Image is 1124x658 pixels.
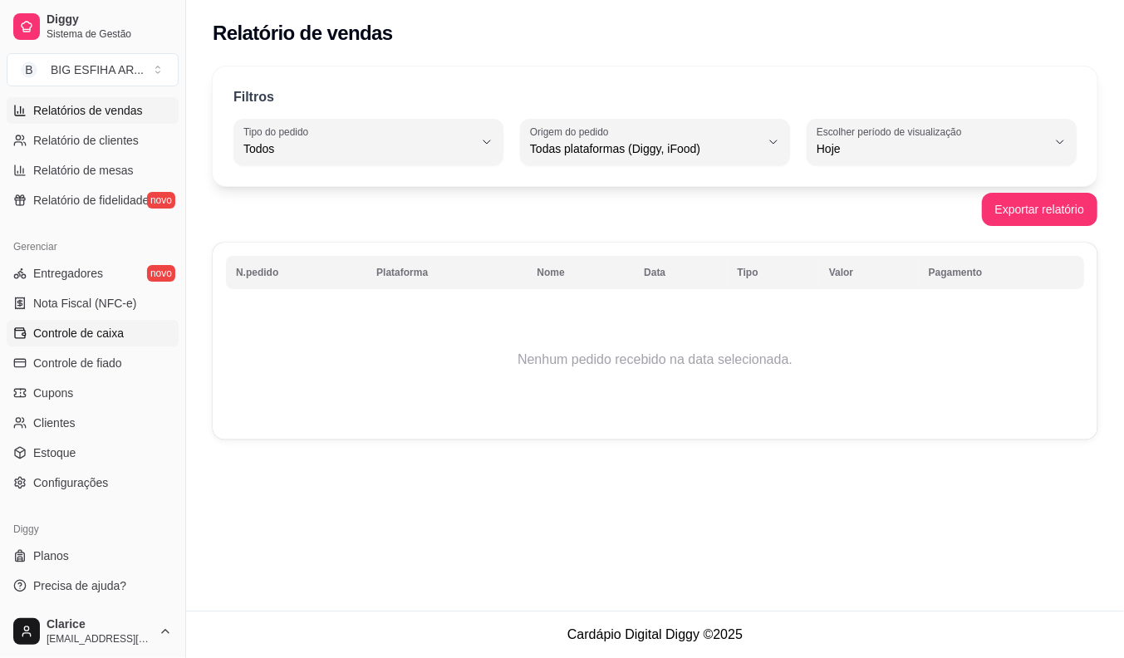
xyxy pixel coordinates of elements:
span: Sistema de Gestão [47,27,172,41]
span: Clientes [33,415,76,431]
a: Precisa de ajuda? [7,572,179,599]
button: Tipo do pedidoTodos [233,119,503,165]
span: Nota Fiscal (NFC-e) [33,295,136,312]
td: Nenhum pedido recebido na data selecionada. [226,293,1084,426]
span: Planos [33,548,69,564]
a: Configurações [7,469,179,496]
span: Todos [243,140,474,157]
a: Relatório de fidelidadenovo [7,187,179,214]
th: Tipo [728,256,819,289]
div: Gerenciar [7,233,179,260]
span: Controle de fiado [33,355,122,371]
span: Precisa de ajuda? [33,577,126,594]
a: Relatório de mesas [7,157,179,184]
th: Plataforma [366,256,527,289]
a: Relatório de clientes [7,127,179,154]
button: Select a team [7,53,179,86]
span: Clarice [47,617,152,632]
th: Valor [819,256,919,289]
button: Clarice[EMAIL_ADDRESS][DOMAIN_NAME] [7,611,179,651]
span: [EMAIL_ADDRESS][DOMAIN_NAME] [47,632,152,646]
footer: Cardápio Digital Diggy © 2025 [186,611,1124,658]
button: Escolher período de visualizaçãoHoje [807,119,1077,165]
span: Entregadores [33,265,103,282]
label: Origem do pedido [530,125,614,139]
span: Relatório de clientes [33,132,139,149]
th: N.pedido [226,256,366,289]
h2: Relatório de vendas [213,20,393,47]
a: DiggySistema de Gestão [7,7,179,47]
th: Pagamento [919,256,1084,289]
span: Cupons [33,385,73,401]
span: Hoje [817,140,1047,157]
a: Cupons [7,380,179,406]
span: Diggy [47,12,172,27]
span: Relatório de mesas [33,162,134,179]
span: B [21,61,37,78]
a: Controle de fiado [7,350,179,376]
a: Entregadoresnovo [7,260,179,287]
th: Data [634,256,727,289]
a: Controle de caixa [7,320,179,346]
a: Relatórios de vendas [7,97,179,124]
button: Origem do pedidoTodas plataformas (Diggy, iFood) [520,119,790,165]
a: Planos [7,543,179,569]
span: Estoque [33,444,76,461]
div: Diggy [7,516,179,543]
a: Nota Fiscal (NFC-e) [7,290,179,317]
span: Configurações [33,474,108,491]
a: Clientes [7,410,179,436]
span: Controle de caixa [33,325,124,341]
p: Filtros [233,87,274,107]
button: Exportar relatório [982,193,1097,226]
span: Relatórios de vendas [33,102,143,119]
label: Escolher período de visualização [817,125,967,139]
span: Todas plataformas (Diggy, iFood) [530,140,760,157]
label: Tipo do pedido [243,125,314,139]
span: Relatório de fidelidade [33,192,149,209]
div: BIG ESFIHA AR ... [51,61,144,78]
a: Estoque [7,439,179,466]
th: Nome [527,256,634,289]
